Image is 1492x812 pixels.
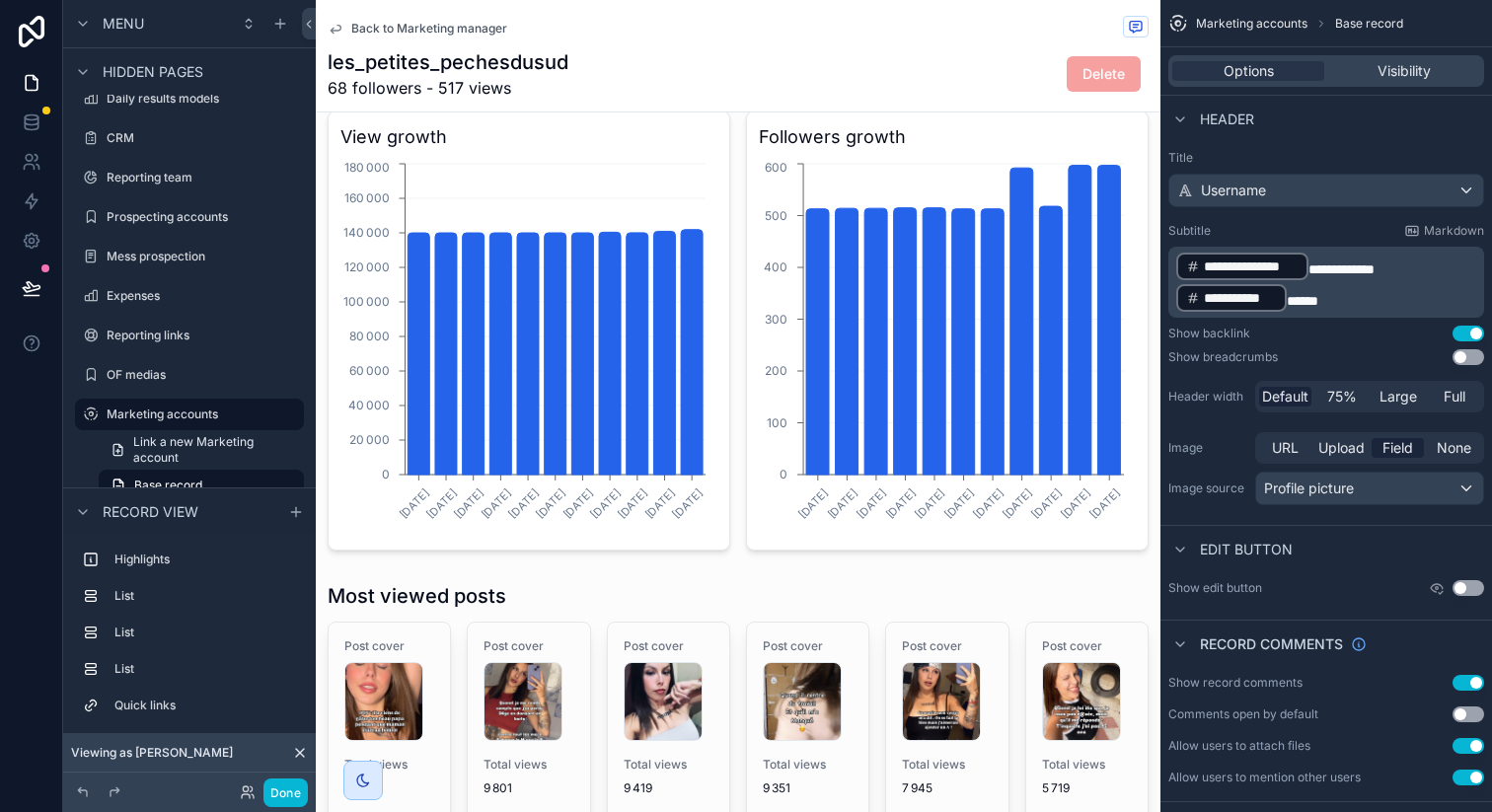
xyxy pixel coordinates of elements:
[75,162,304,193] a: Reporting team
[1255,472,1484,505] button: Profile picture
[1327,387,1357,406] span: 75%
[75,399,304,430] a: Marketing accounts
[134,478,202,493] span: Base record
[75,280,304,312] a: Expenses
[1404,223,1484,239] a: Markdown
[107,249,300,264] label: Mess prospection
[1168,223,1211,239] label: Subtitle
[1382,438,1413,458] span: Field
[328,48,568,76] h1: les_petites_pechesdusud
[351,21,507,37] span: Back to Marketing manager
[1264,479,1354,498] span: Profile picture
[1200,540,1293,559] span: Edit button
[114,698,296,713] label: Quick links
[1168,770,1361,785] div: Allow users to mention other users
[103,62,203,82] span: Hidden pages
[1200,634,1343,654] span: Record comments
[1444,387,1465,406] span: Full
[63,535,316,741] div: scrollable content
[1272,438,1299,458] span: URL
[1168,150,1484,166] label: Title
[99,434,304,466] a: Link a new Marketing account
[1168,480,1247,496] label: Image source
[1168,247,1484,318] div: scrollable content
[75,201,304,233] a: Prospecting accounts
[1168,706,1318,722] div: Comments open by default
[107,406,292,422] label: Marketing accounts
[107,328,300,343] label: Reporting links
[1168,389,1247,405] label: Header width
[1168,326,1250,341] div: Show backlink
[75,83,304,114] a: Daily results models
[1200,110,1254,129] span: Header
[114,625,296,640] label: List
[99,470,304,501] a: Base record
[1168,738,1310,754] div: Allow users to attach files
[71,745,233,761] span: Viewing as [PERSON_NAME]
[107,130,300,146] label: CRM
[75,359,304,391] a: OF medias
[1196,16,1307,32] span: Marketing accounts
[1168,580,1262,596] label: Show edit button
[114,661,296,677] label: List
[114,588,296,604] label: List
[1335,16,1403,32] span: Base record
[1262,387,1308,406] span: Default
[107,209,300,225] label: Prospecting accounts
[1437,438,1471,458] span: None
[1424,223,1484,239] span: Markdown
[1378,61,1431,81] span: Visibility
[1224,61,1274,81] span: Options
[107,170,300,185] label: Reporting team
[1380,387,1417,406] span: Large
[1168,174,1484,207] button: Username
[107,367,300,383] label: OF medias
[107,91,300,107] label: Daily results models
[75,122,304,154] a: CRM
[103,14,144,34] span: Menu
[1318,438,1365,458] span: Upload
[114,552,296,567] label: Highlights
[1168,675,1303,691] div: Show record comments
[328,76,568,100] span: 68 followers - 517 views
[1201,181,1266,200] span: Username
[1168,440,1247,456] label: Image
[75,320,304,351] a: Reporting links
[103,502,198,522] span: Record view
[263,778,308,807] button: Done
[1168,349,1278,365] div: Show breadcrumbs
[75,241,304,272] a: Mess prospection
[133,434,292,466] span: Link a new Marketing account
[107,288,300,304] label: Expenses
[328,21,507,37] a: Back to Marketing manager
